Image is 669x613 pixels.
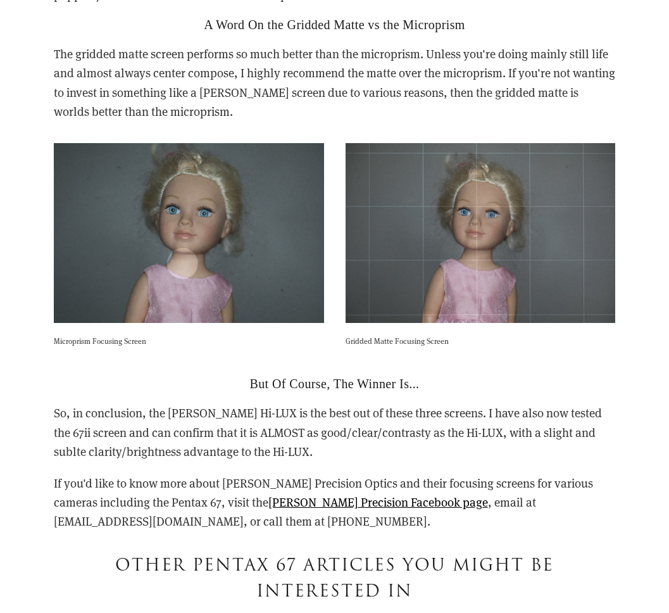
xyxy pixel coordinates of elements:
[54,44,616,122] p: The gridded matte screen performs so much better than the microprism. Unless you're doing mainly ...
[54,17,616,32] h2: A Word On the Gridded Matte vs the Microprism
[54,553,616,605] h3: Other Pentax 67 Articles You Might Be Interested In
[268,494,488,510] a: [PERSON_NAME] Precision Facebook page
[54,474,616,531] p: If you'd like to know more about [PERSON_NAME] Precision Optics and their focusing screens for va...
[54,334,324,347] p: Microprism Focusing Screen
[346,143,616,324] img: Gridded Matte Focusing Screen
[54,403,616,461] p: So, in conclusion, the [PERSON_NAME] Hi-LUX is the best out of these three screens. I have also n...
[54,376,616,391] h2: But Of Course, The Winner Is...
[54,143,324,324] img: Microprism Focusing Screen
[346,334,616,347] p: Gridded Matte Focusing Screen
